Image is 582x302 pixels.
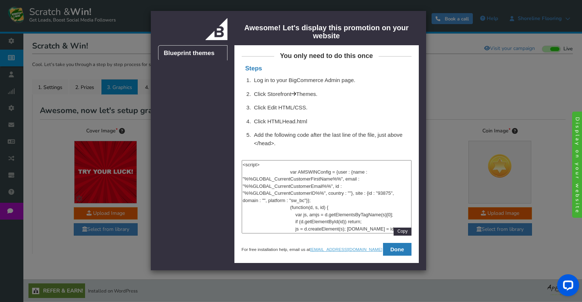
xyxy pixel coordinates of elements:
small: For free installation help, email us at [242,246,383,253]
a: [EMAIL_ADDRESS][DOMAIN_NAME] [310,247,382,252]
li: Add the following code after the last line of the file, just above </head>. [253,131,411,151]
a: Blueprint themes [158,45,227,61]
span: You only need to do this once [274,53,379,60]
h2: Awesome! Let's display this promotion on your website [234,18,419,45]
li: Click Edit HTML/CSS. [253,104,411,116]
iframe: LiveChat chat widget [551,271,582,302]
li: Click HTMLHead.html [253,117,411,129]
li: Click Storefront Themes. [253,90,411,102]
textarea: <script> var AMSWINConfig = {user : {name : "%%GLOBAL_CurrentCustomerFirstName%%", email : "%%GLO... [242,160,411,233]
button: Done [383,243,411,256]
h4: Steps [245,65,411,72]
li: Log in to your BigCommerce Admin page. [253,76,411,88]
a: Copy [394,228,411,236]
